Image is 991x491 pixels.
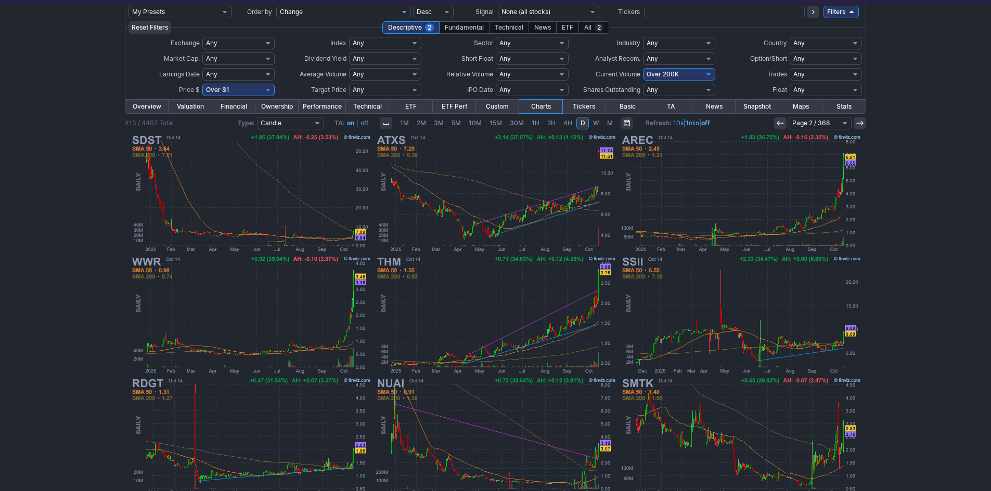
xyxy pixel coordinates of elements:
a: 15M [486,117,506,129]
div: ETF [556,21,579,34]
span: Index [330,39,346,47]
img: WWR - Westwater Resources Inc - Stock Price Chart [129,254,372,376]
span: 2H [547,119,556,127]
div: #13 / 4407 Total [125,118,174,128]
span: W [593,119,599,127]
span: 10M [469,119,482,127]
button: Interval [380,117,392,129]
span: 2M [417,119,426,127]
a: 30M [506,117,527,129]
span: IPO Date [467,86,493,94]
span: | | [646,118,710,128]
a: 2M [413,117,430,129]
span: Price $ [179,86,200,94]
div: News [529,21,557,34]
span: Average Volume [300,70,346,78]
img: ATXS - Astria Therapeutics Inc - Stock Price Chart [374,132,617,254]
a: 2H [544,117,559,129]
a: 1H [528,117,543,129]
a: News [692,100,736,113]
span: Tickers [618,8,640,16]
a: Maps [779,100,822,113]
span: 30M [510,119,524,127]
span: Option/Short [750,55,787,62]
a: on [347,119,354,127]
a: 5M [448,117,465,129]
img: SDST - Stardust Power Inc - Stock Price Chart [129,132,372,254]
img: THM - International Tower Hill Mines Ltd - Stock Price Chart [374,254,617,376]
a: 3M [430,117,447,129]
span: 2 [595,23,603,32]
button: Range [621,117,633,129]
span: Current Volume [596,70,640,78]
a: ETF [389,100,432,113]
a: Tickers [562,100,606,113]
span: Country [764,39,787,47]
span: Exchange [171,39,200,47]
span: 15M [490,119,502,127]
span: Order by [247,8,272,16]
a: Overview [125,100,169,113]
div: Fundamental [439,21,490,34]
a: 1M [396,117,413,129]
span: 2 [425,23,434,32]
a: 1min [686,119,699,127]
span: Float [773,86,787,94]
span: M [607,119,613,127]
a: Snapshot [736,100,779,113]
div: Technical [489,21,529,34]
b: TA: [334,119,345,127]
img: SSII - SS Innovations International Inc - Stock Price Chart [619,254,863,376]
span: 4H [563,119,572,127]
div: All [578,21,609,34]
a: Charts [519,100,562,113]
span: Relative Volume [446,70,493,78]
span: Earnings Date [159,70,200,78]
span: | [356,119,358,127]
a: W [589,117,603,129]
a: Performance [299,100,346,113]
span: Short Float [461,55,493,62]
a: Stats [822,100,866,113]
a: Valuation [169,100,212,113]
a: 10s [673,119,684,127]
a: Filters [823,6,859,18]
a: Technical [346,100,389,113]
b: Type: [238,119,255,127]
a: off [361,119,368,127]
span: 1H [532,119,539,127]
a: M [603,117,616,129]
a: Ownership [255,100,299,113]
span: Target Price [311,86,346,94]
span: Market Cap. [164,55,200,62]
span: Shares Outstanding [583,86,640,94]
a: off [701,119,710,127]
a: ETF Perf [433,100,476,113]
span: Analyst Recom. [595,55,640,62]
span: D [581,119,585,127]
span: Dividend Yield [304,55,346,62]
button: Reset Filters [128,21,171,34]
span: Sector [474,39,493,47]
div: Descriptive [382,21,440,34]
span: Trades [767,70,787,78]
span: 5M [452,119,461,127]
a: TA [649,100,692,113]
a: 4H [560,117,576,129]
a: Financial [212,100,255,113]
a: D [576,117,589,129]
img: AREC - American Resources Corporation - Stock Price Chart [619,132,863,254]
b: Refresh: [646,119,672,127]
span: 3M [434,119,444,127]
a: Basic [606,100,649,113]
a: 10M [465,117,485,129]
a: Custom [476,100,519,113]
span: 1M [400,119,409,127]
span: Signal [475,8,494,16]
span: Industry [617,39,640,47]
